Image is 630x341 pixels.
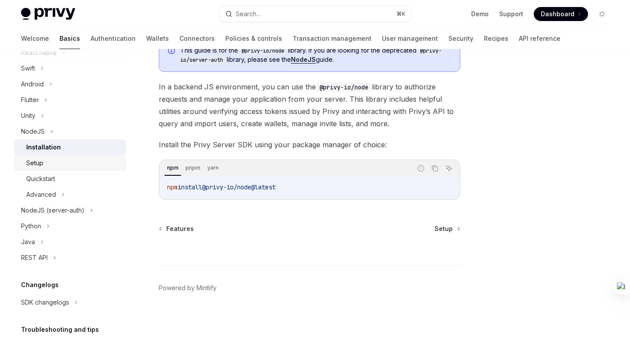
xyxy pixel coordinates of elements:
span: This guide is for the library. If you are looking for the deprecated library, please see the guide. [180,46,451,64]
span: Dashboard [541,10,574,18]
button: Unity [14,108,126,124]
button: Toggle dark mode [595,7,609,21]
code: @privy-io/node [316,82,372,92]
button: Android [14,76,126,92]
div: REST API [21,252,48,263]
span: @privy-io/node@latest [202,183,276,191]
a: API reference [519,28,560,49]
span: install [178,183,202,191]
a: Authentication [91,28,136,49]
div: pnpm [183,163,203,173]
button: NodeJS (server-auth) [14,202,126,218]
div: NodeJS (server-auth) [21,205,84,216]
a: Basics [59,28,80,49]
button: Copy the contents from the code block [429,163,441,174]
a: Support [499,10,523,18]
div: Flutter [21,95,39,105]
code: @privy-io/server-auth [180,46,441,64]
svg: Info [168,47,177,56]
a: Transaction management [293,28,371,49]
span: Features [166,224,194,233]
a: Security [448,28,473,49]
div: Setup [26,158,43,168]
div: yarn [205,163,221,173]
div: Advanced [26,189,56,200]
a: Welcome [21,28,49,49]
span: Setup [434,224,453,233]
button: Swift [14,60,126,76]
a: Dashboard [534,7,588,21]
h5: Changelogs [21,280,59,290]
a: NodeJS [291,56,316,64]
code: @privy-io/node [238,46,288,55]
div: Python [21,221,41,231]
div: Swift [21,63,35,74]
a: Connectors [179,28,215,49]
div: SDK changelogs [21,297,69,308]
a: Quickstart [14,171,126,187]
a: Setup [14,155,126,171]
span: npm [167,183,178,191]
span: Install the Privy Server SDK using your package manager of choice: [159,139,460,151]
a: Features [160,224,194,233]
h5: Troubleshooting and tips [21,324,99,335]
a: Powered by Mintlify [159,284,217,292]
button: NodeJS [14,124,126,139]
a: Wallets [146,28,169,49]
div: NodeJS [21,126,45,137]
a: Policies & controls [225,28,282,49]
button: Python [14,218,126,234]
a: Recipes [484,28,508,49]
button: Java [14,234,126,250]
div: npm [164,163,181,173]
a: Installation [14,139,126,155]
button: Advanced [14,187,126,202]
button: Search...⌘K [219,6,410,22]
div: Android [21,79,44,89]
div: Search... [236,9,260,19]
button: Ask AI [443,163,455,174]
span: ⌘ K [396,11,406,18]
button: Flutter [14,92,126,108]
a: User management [382,28,438,49]
span: In a backend JS environment, you can use the library to authorize requests and manage your applic... [159,81,460,130]
div: Unity [21,110,35,121]
div: Java [21,237,35,247]
button: SDK changelogs [14,295,126,310]
a: Setup [434,224,459,233]
div: Quickstart [26,174,55,184]
button: REST API [14,250,126,266]
button: Report incorrect code [415,163,427,174]
a: Demo [471,10,489,18]
div: Installation [26,142,61,153]
img: light logo [21,8,75,20]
